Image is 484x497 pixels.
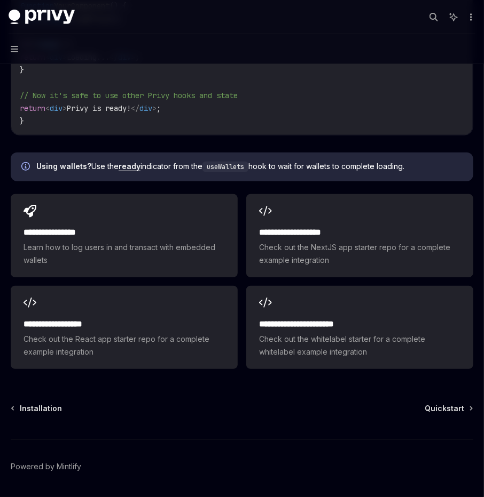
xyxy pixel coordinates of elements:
span: Installation [20,403,62,414]
a: Installation [12,403,62,414]
span: Privy is ready! [67,103,131,113]
a: Quickstart [425,403,472,414]
svg: Info [21,162,32,173]
span: Use the indicator from the hook to wait for wallets to complete loading. [36,161,463,172]
span: </ [131,103,139,113]
span: Check out the NextJS app starter repo for a complete example integration [259,241,460,267]
span: Learn how to log users in and transact with embedded wallets [24,241,225,267]
span: Quickstart [425,403,464,414]
img: dark logo [9,10,75,25]
a: ready [119,162,140,171]
span: Check out the whitelabel starter for a complete whitelabel example integration [259,333,460,358]
a: **** **** **** ****Check out the NextJS app starter repo for a complete example integration [246,194,473,277]
span: div [139,103,152,113]
a: **** **** **** *Learn how to log users in and transact with embedded wallets [11,194,238,277]
a: **** **** **** **** ***Check out the whitelabel starter for a complete whitelabel example integra... [246,286,473,369]
span: > [63,103,67,113]
code: useWallets [202,162,248,172]
span: // Now it's safe to use other Privy hooks and state [20,91,238,100]
span: > [152,103,157,113]
a: **** **** **** ***Check out the React app starter repo for a complete example integration [11,286,238,369]
span: } [20,116,24,126]
a: Powered by Mintlify [11,461,81,472]
span: div [50,103,63,113]
span: } [20,65,24,75]
span: Check out the React app starter repo for a complete example integration [24,333,225,358]
span: return [20,103,45,113]
button: More actions [465,10,475,25]
span: < [45,103,50,113]
span: ; [157,103,161,113]
strong: Using wallets? [36,162,91,171]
